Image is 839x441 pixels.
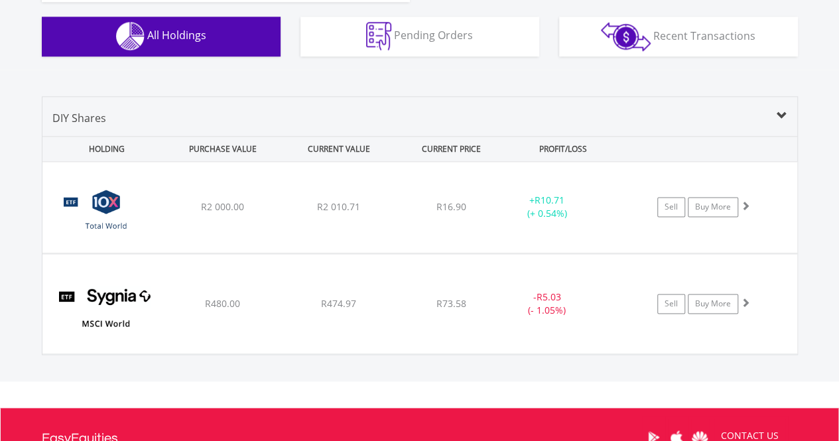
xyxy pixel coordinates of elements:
div: PURCHASE VALUE [166,137,280,161]
div: - (- 1.05%) [497,290,598,317]
button: All Holdings [42,17,281,56]
button: Pending Orders [300,17,539,56]
span: R5.03 [537,290,561,303]
a: Buy More [688,197,738,217]
img: TFSA.SYGWD.png [49,271,163,350]
span: Pending Orders [394,28,473,42]
button: Recent Transactions [559,17,798,56]
img: transactions-zar-wht.png [601,22,651,51]
img: TFSA.GLOBAL.png [49,178,163,249]
div: PROFIT/LOSS [507,137,620,161]
div: + (+ 0.54%) [497,194,598,220]
img: holdings-wht.png [116,22,145,50]
span: Recent Transactions [653,28,755,42]
a: Sell [657,294,685,314]
a: Buy More [688,294,738,314]
span: R2 000.00 [201,200,244,213]
div: CURRENT VALUE [283,137,396,161]
a: Sell [657,197,685,217]
span: R73.58 [436,297,466,310]
span: R480.00 [205,297,240,310]
span: R474.97 [321,297,356,310]
div: CURRENT PRICE [398,137,503,161]
span: R2 010.71 [317,200,360,213]
span: All Holdings [147,28,206,42]
span: DIY Shares [52,111,106,125]
div: HOLDING [43,137,164,161]
img: pending_instructions-wht.png [366,22,391,50]
span: R16.90 [436,200,466,213]
span: R10.71 [535,194,564,206]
